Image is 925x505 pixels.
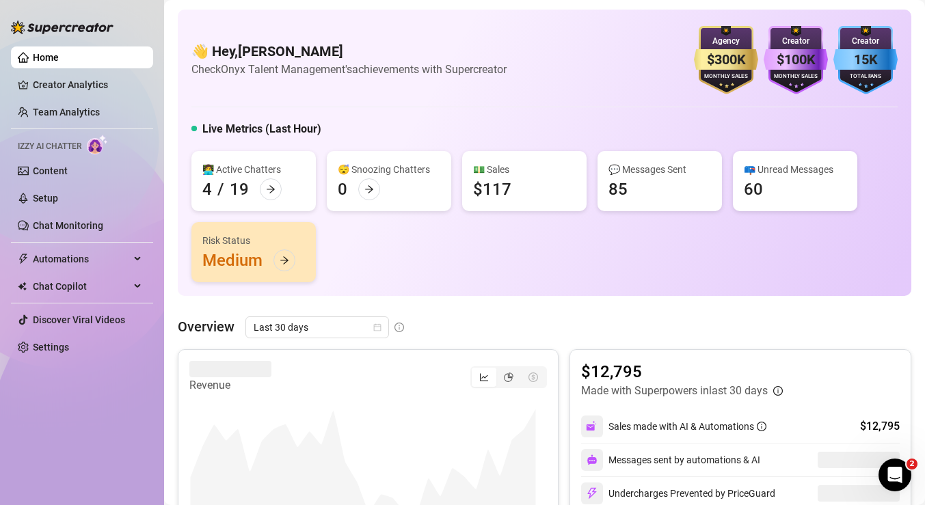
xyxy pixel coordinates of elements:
[764,72,828,81] div: Monthly Sales
[18,282,27,291] img: Chat Copilot
[694,35,758,48] div: Agency
[694,72,758,81] div: Monthly Sales
[764,49,828,70] div: $100K
[833,26,898,94] img: blue-badge-DgoSNQY1.svg
[757,422,766,431] span: info-circle
[581,449,760,471] div: Messages sent by automations & AI
[608,162,711,177] div: 💬 Messages Sent
[33,165,68,176] a: Content
[33,107,100,118] a: Team Analytics
[202,233,305,248] div: Risk Status
[338,162,440,177] div: 😴 Snoozing Chatters
[764,35,828,48] div: Creator
[764,26,828,94] img: purple-badge-B9DA21FR.svg
[907,459,917,469] span: 2
[586,487,598,500] img: svg%3e
[364,185,374,194] span: arrow-right
[280,256,289,265] span: arrow-right
[479,372,489,382] span: line-chart
[394,323,404,332] span: info-circle
[608,419,766,434] div: Sales made with AI & Automations
[338,178,347,200] div: 0
[586,420,598,433] img: svg%3e
[33,74,142,96] a: Creator Analytics
[33,52,59,63] a: Home
[18,254,29,264] span: thunderbolt
[266,185,276,194] span: arrow-right
[608,178,628,200] div: 85
[833,49,898,70] div: 15K
[191,42,507,61] h4: 👋 Hey, [PERSON_NAME]
[87,135,108,154] img: AI Chatter
[33,314,125,325] a: Discover Viral Videos
[11,21,113,34] img: logo-BBDzfeDw.svg
[879,459,911,491] iframe: Intercom live chat
[254,317,381,338] span: Last 30 days
[744,162,846,177] div: 📪 Unread Messages
[860,418,900,435] div: $12,795
[528,372,538,382] span: dollar-circle
[470,366,547,388] div: segmented control
[33,193,58,204] a: Setup
[581,482,775,504] div: Undercharges Prevented by PriceGuard
[473,178,511,200] div: $117
[504,372,513,382] span: pie-chart
[581,361,783,383] article: $12,795
[202,178,212,200] div: 4
[744,178,763,200] div: 60
[33,275,130,297] span: Chat Copilot
[694,26,758,94] img: gold-badge-CigiZidd.svg
[18,140,81,153] span: Izzy AI Chatter
[373,323,381,331] span: calendar
[202,121,321,137] h5: Live Metrics (Last Hour)
[581,383,768,399] article: Made with Superpowers in last 30 days
[33,220,103,231] a: Chat Monitoring
[178,316,234,337] article: Overview
[33,342,69,353] a: Settings
[587,454,598,465] img: svg%3e
[773,386,783,396] span: info-circle
[230,178,249,200] div: 19
[191,61,507,78] article: Check Onyx Talent Management's achievements with Supercreator
[833,35,898,48] div: Creator
[694,49,758,70] div: $300K
[202,162,305,177] div: 👩‍💻 Active Chatters
[833,72,898,81] div: Total Fans
[189,377,271,394] article: Revenue
[473,162,576,177] div: 💵 Sales
[33,248,130,270] span: Automations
